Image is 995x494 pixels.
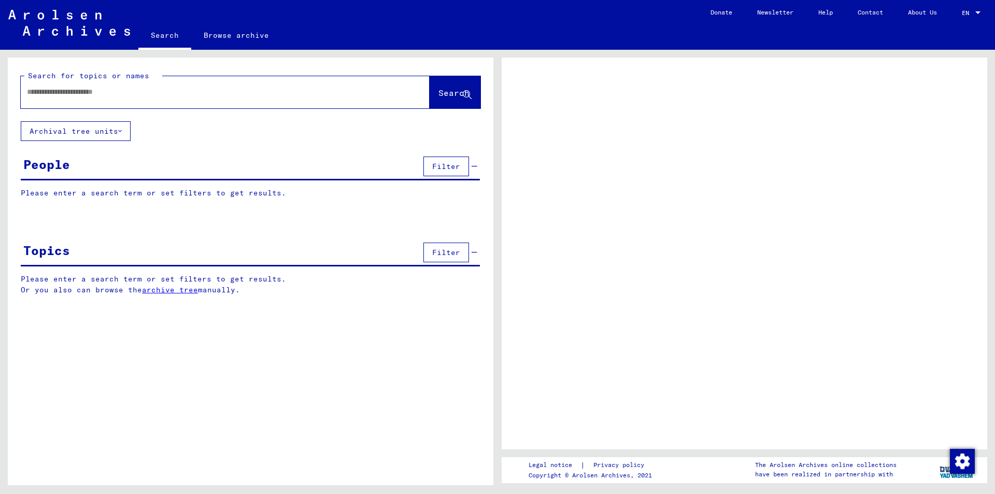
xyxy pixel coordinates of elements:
[142,285,198,294] a: archive tree
[949,448,974,473] div: Change consent
[21,274,480,295] p: Please enter a search term or set filters to get results. Or you also can browse the manually.
[529,460,580,471] a: Legal notice
[432,248,460,257] span: Filter
[138,23,191,50] a: Search
[21,121,131,141] button: Archival tree units
[755,460,897,470] p: The Arolsen Archives online collections
[28,71,149,80] mat-label: Search for topics or names
[438,88,470,98] span: Search
[23,241,70,260] div: Topics
[432,162,460,171] span: Filter
[191,23,281,48] a: Browse archive
[529,471,657,480] p: Copyright © Arolsen Archives, 2021
[585,460,657,471] a: Privacy policy
[430,76,480,108] button: Search
[423,157,469,176] button: Filter
[23,155,70,174] div: People
[423,243,469,262] button: Filter
[937,457,976,483] img: yv_logo.png
[529,460,657,471] div: |
[950,449,975,474] img: Change consent
[8,10,130,36] img: Arolsen_neg.svg
[962,9,973,17] span: EN
[755,470,897,479] p: have been realized in partnership with
[21,188,480,199] p: Please enter a search term or set filters to get results.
